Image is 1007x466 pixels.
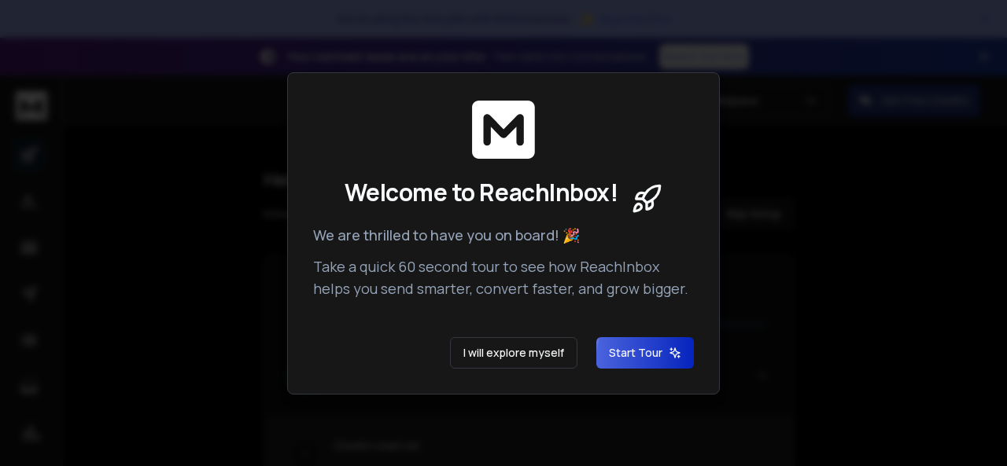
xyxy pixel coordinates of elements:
[450,337,577,369] button: I will explore myself
[345,178,618,207] span: Welcome to ReachInbox!
[596,337,694,369] button: Start Tour
[609,345,681,361] span: Start Tour
[313,224,694,246] p: We are thrilled to have you on board! 🎉
[313,255,694,299] p: Take a quick 60 second tour to see how ReachInbox helps you send smarter, convert faster, and gro...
